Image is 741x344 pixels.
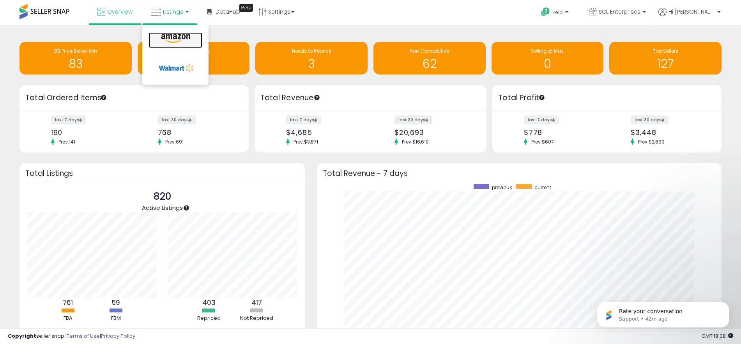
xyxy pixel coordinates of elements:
div: Repriced [186,315,232,322]
span: BB Price Below Min [54,48,97,54]
div: Tooltip anchor [313,94,320,101]
span: previous [492,184,512,191]
div: FBM [92,315,139,322]
h1: 0 [141,57,246,70]
iframe: Intercom notifications message [585,285,741,340]
label: last 30 days [631,115,668,124]
span: Help [552,9,563,16]
h3: Total Revenue - 7 days [323,170,716,176]
a: Help [535,1,576,25]
div: Tooltip anchor [538,94,545,101]
h3: Total Listings [25,170,299,176]
h1: 127 [613,57,718,70]
a: Hi [PERSON_NAME] [658,8,721,25]
h1: 62 [377,57,482,70]
h1: 83 [23,57,128,70]
label: last 7 days [524,115,559,124]
div: $20,693 [394,128,473,137]
div: Tooltip anchor [100,94,107,101]
p: 820 [142,189,183,204]
div: Tooltip anchor [183,204,190,211]
h1: 3 [259,57,364,70]
div: 768 [158,128,235,137]
div: seller snap | | [8,333,135,340]
div: 190 [51,128,128,137]
span: Prev: $2,899 [634,138,668,145]
h3: Total Ordered Items [25,92,243,103]
span: Selling @ Max [531,48,564,54]
span: Needs to Reprice [292,48,331,54]
div: $778 [524,128,601,137]
a: Inventory Age 0 [138,42,250,74]
div: FBA [44,315,91,322]
b: 403 [202,298,216,307]
a: Selling @ Max 0 [492,42,604,74]
span: Hi [PERSON_NAME] [668,8,715,16]
a: Needs to Reprice 3 [255,42,368,74]
span: Listings [163,8,183,16]
a: Terms of Use [67,332,100,340]
span: SCL Enterprises [599,8,640,16]
label: last 30 days [158,115,196,124]
div: $3,448 [631,128,708,137]
a: Top Sellers 127 [609,42,722,74]
a: Non Competitive 62 [373,42,486,74]
span: Prev: $16,610 [398,138,433,145]
h1: 0 [495,57,600,70]
h3: Total Revenue [260,92,481,103]
strong: Copyright [8,332,36,340]
span: Top Sellers [653,48,678,54]
b: 417 [251,298,262,307]
span: Inventory Age [177,48,210,54]
span: Prev: $3,871 [290,138,322,145]
label: last 7 days [286,115,321,124]
div: Tooltip anchor [239,4,253,12]
a: BB Price Below Min 83 [19,42,132,74]
div: Not Repriced [233,315,280,322]
b: 761 [63,298,73,307]
span: Active Listings [142,204,183,212]
h3: Total Profit [498,92,716,103]
span: DataHub [216,8,240,16]
i: Get Help [541,7,550,17]
span: Overview [107,8,133,16]
span: Prev: 691 [161,138,187,145]
label: last 30 days [394,115,432,124]
a: Privacy Policy [101,332,135,340]
span: current [534,184,551,191]
span: Prev: $607 [527,138,558,145]
label: last 7 days [51,115,86,124]
div: $4,685 [286,128,364,137]
span: Non Competitive [410,48,449,54]
b: 59 [112,298,120,307]
span: Prev: 141 [55,138,79,145]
